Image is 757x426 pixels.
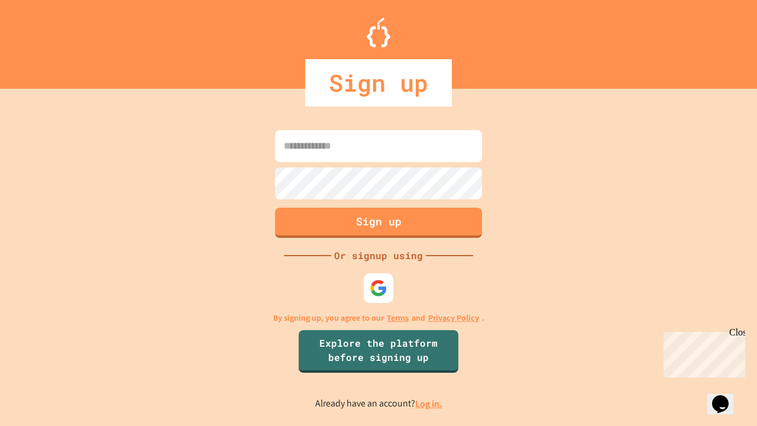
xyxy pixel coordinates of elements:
[367,18,390,47] img: Logo.svg
[415,398,442,410] a: Log in.
[5,5,82,75] div: Chat with us now!Close
[275,208,482,238] button: Sign up
[331,248,426,263] div: Or signup using
[659,327,745,377] iframe: chat widget
[387,312,409,324] a: Terms
[299,330,458,373] a: Explore the platform before signing up
[315,396,442,411] p: Already have an account?
[707,379,745,414] iframe: chat widget
[428,312,479,324] a: Privacy Policy
[370,279,387,297] img: google-icon.svg
[273,312,484,324] p: By signing up, you agree to our and .
[305,59,452,106] div: Sign up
